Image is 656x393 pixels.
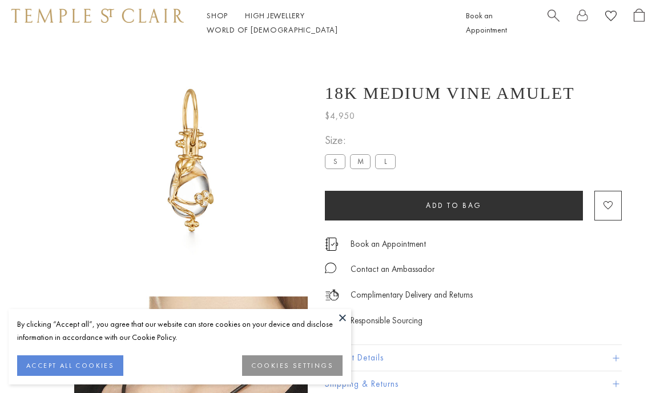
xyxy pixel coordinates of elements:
[350,154,371,169] label: M
[242,355,343,376] button: COOKIES SETTINGS
[375,154,396,169] label: L
[325,154,345,169] label: S
[426,200,482,210] span: Add to bag
[11,9,184,22] img: Temple St. Clair
[325,288,339,302] img: icon_delivery.svg
[548,9,560,37] a: Search
[207,25,337,35] a: World of [DEMOGRAPHIC_DATA]World of [DEMOGRAPHIC_DATA]
[207,10,228,21] a: ShopShop
[74,46,308,279] img: P51816-E11VINE
[466,10,507,35] a: Book an Appointment
[17,318,343,344] div: By clicking “Accept all”, you agree that our website can store cookies on your device and disclos...
[351,238,426,250] a: Book an Appointment
[325,191,583,220] button: Add to bag
[325,109,355,123] span: $4,950
[351,288,473,302] p: Complimentary Delivery and Returns
[351,314,422,328] div: Responsible Sourcing
[605,9,617,26] a: View Wishlist
[17,355,123,376] button: ACCEPT ALL COOKIES
[599,339,645,382] iframe: Gorgias live chat messenger
[245,10,305,21] a: High JewelleryHigh Jewellery
[325,345,622,371] button: Product Details
[325,83,575,103] h1: 18K Medium Vine Amulet
[207,9,440,37] nav: Main navigation
[634,9,645,37] a: Open Shopping Bag
[351,262,434,276] div: Contact an Ambassador
[325,131,400,150] span: Size:
[325,238,339,251] img: icon_appointment.svg
[325,262,336,274] img: MessageIcon-01_2.svg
